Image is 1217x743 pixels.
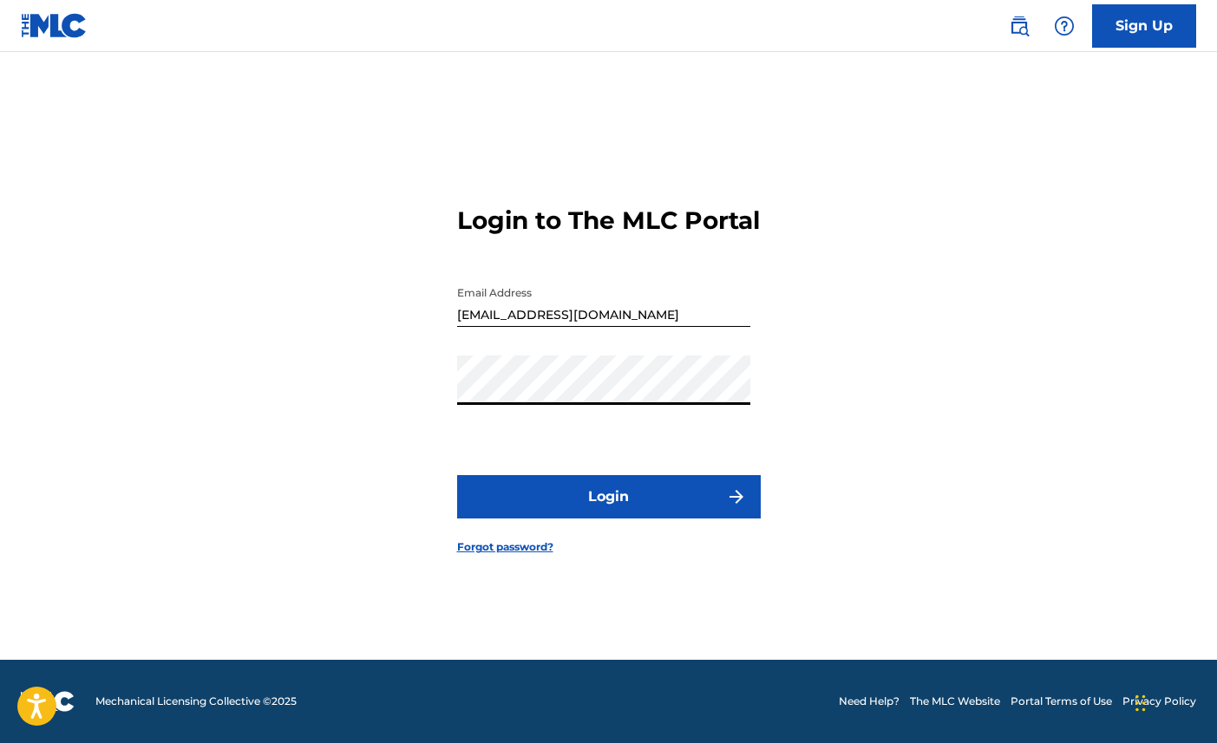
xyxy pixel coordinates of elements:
h3: Login to The MLC Portal [457,205,760,236]
span: Mechanical Licensing Collective © 2025 [95,694,297,709]
img: search [1009,16,1030,36]
a: The MLC Website [910,694,1000,709]
a: Privacy Policy [1122,694,1196,709]
div: Help [1047,9,1082,43]
a: Need Help? [839,694,900,709]
a: Forgot password? [457,539,553,555]
div: Drag [1135,677,1146,729]
img: logo [21,691,75,712]
img: help [1054,16,1075,36]
img: f7272a7cc735f4ea7f67.svg [726,486,747,507]
iframe: Chat Widget [1130,660,1217,743]
a: Sign Up [1092,4,1196,48]
a: Portal Terms of Use [1011,694,1112,709]
img: MLC Logo [21,13,88,38]
a: Public Search [1002,9,1037,43]
button: Login [457,475,761,518]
